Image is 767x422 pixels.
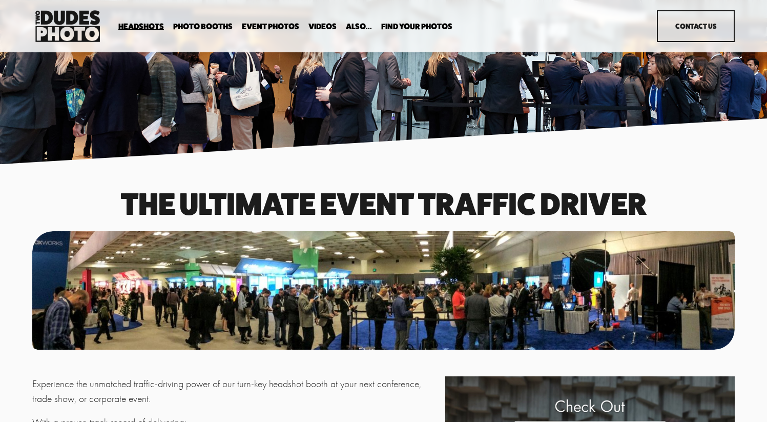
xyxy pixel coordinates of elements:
a: folder dropdown [346,22,372,31]
a: folder dropdown [118,22,164,31]
a: folder dropdown [381,22,452,31]
h1: The Ultimate event traffic driver [32,190,735,218]
span: Headshots [118,23,164,31]
a: Videos [308,22,337,31]
a: folder dropdown [173,22,233,31]
p: Experience the unmatched traffic-driving power of our turn-key headshot booth at your next confer... [32,376,440,407]
a: Contact Us [657,10,735,42]
span: Photo Booths [173,23,233,31]
a: Event Photos [242,22,299,31]
span: Also... [346,23,372,31]
span: Find Your Photos [381,23,452,31]
img: Two Dudes Photo | Headshots, Portraits &amp; Photo Booths [32,8,103,45]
